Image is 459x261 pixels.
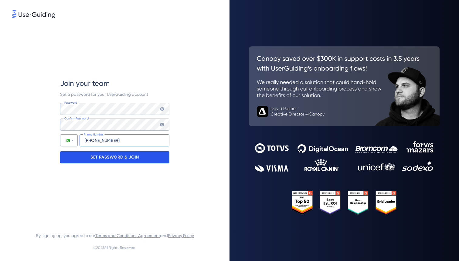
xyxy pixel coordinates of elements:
[12,10,55,18] img: 8faab4ba6bc7696a72372aa768b0286c.svg
[60,92,148,97] span: Set a password for your UserGuiding account
[90,152,139,162] p: SET PASSWORD & JOIN
[93,244,136,251] span: © 2025 All Rights Reserved.
[249,46,440,126] img: 26c0aa7c25a843aed4baddd2b5e0fa68.svg
[80,134,169,146] input: Phone Number
[255,141,434,172] img: 9302ce2ac39453076f5bc0f2f2ca889b.svg
[95,233,160,238] a: Terms and Conditions Agreement
[292,191,396,215] img: 25303e33045975176eb484905ab012ff.svg
[60,135,77,146] div: Pakistan: + 92
[168,233,194,238] a: Privacy Policy
[60,79,110,88] span: Join your team
[36,232,194,239] span: By signing up, you agree to our and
